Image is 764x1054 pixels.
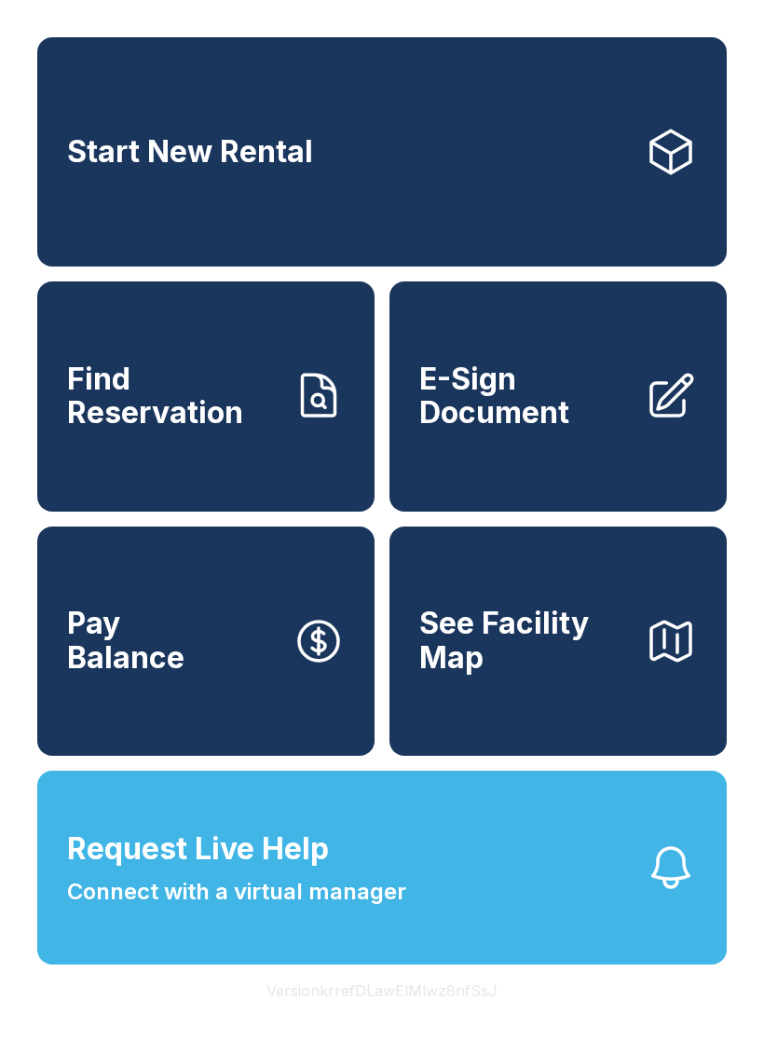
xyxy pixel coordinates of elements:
a: Find Reservation [37,281,375,511]
span: Start New Rental [67,135,313,170]
span: Connect with a virtual manager [67,875,406,909]
span: See Facility Map [419,607,630,675]
span: E-Sign Document [419,363,630,431]
a: Start New Rental [37,37,727,267]
span: Pay Balance [67,607,184,675]
button: Request Live HelpConnect with a virtual manager [37,771,727,965]
button: VersionkrrefDLawElMlwz8nfSsJ [252,965,512,1017]
button: See Facility Map [389,527,727,756]
a: E-Sign Document [389,281,727,511]
span: Find Reservation [67,363,278,431]
span: Request Live Help [67,827,329,871]
button: PayBalance [37,527,375,756]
